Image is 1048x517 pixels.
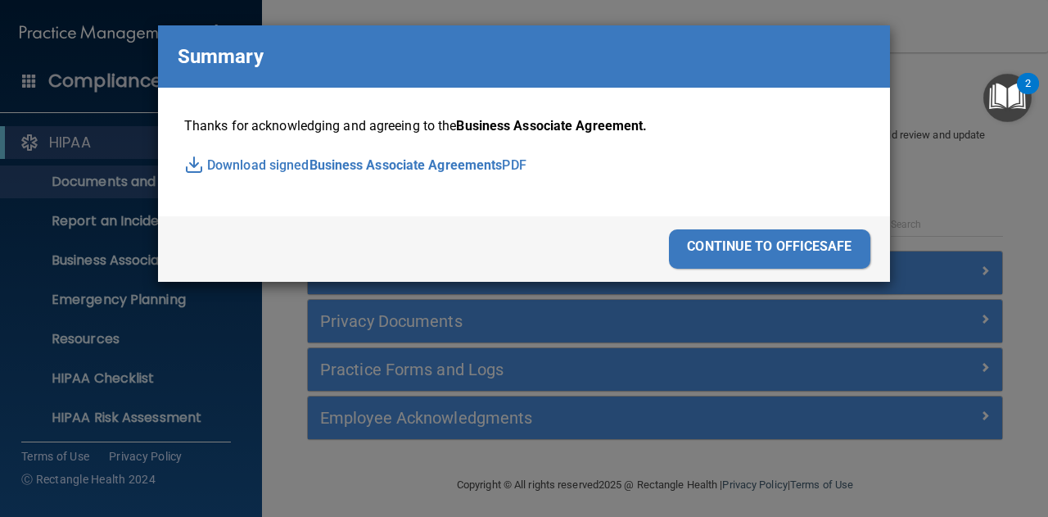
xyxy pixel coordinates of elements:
[1025,84,1031,105] div: 2
[184,114,864,138] p: Thanks for acknowledging and agreeing to the
[456,118,647,134] span: Business Associate Agreement.
[184,153,864,178] p: Download signed PDF
[669,229,870,269] div: continue to officesafe
[983,74,1032,122] button: Open Resource Center, 2 new notifications
[178,39,264,75] p: Summary
[309,153,503,178] span: Business Associate Agreements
